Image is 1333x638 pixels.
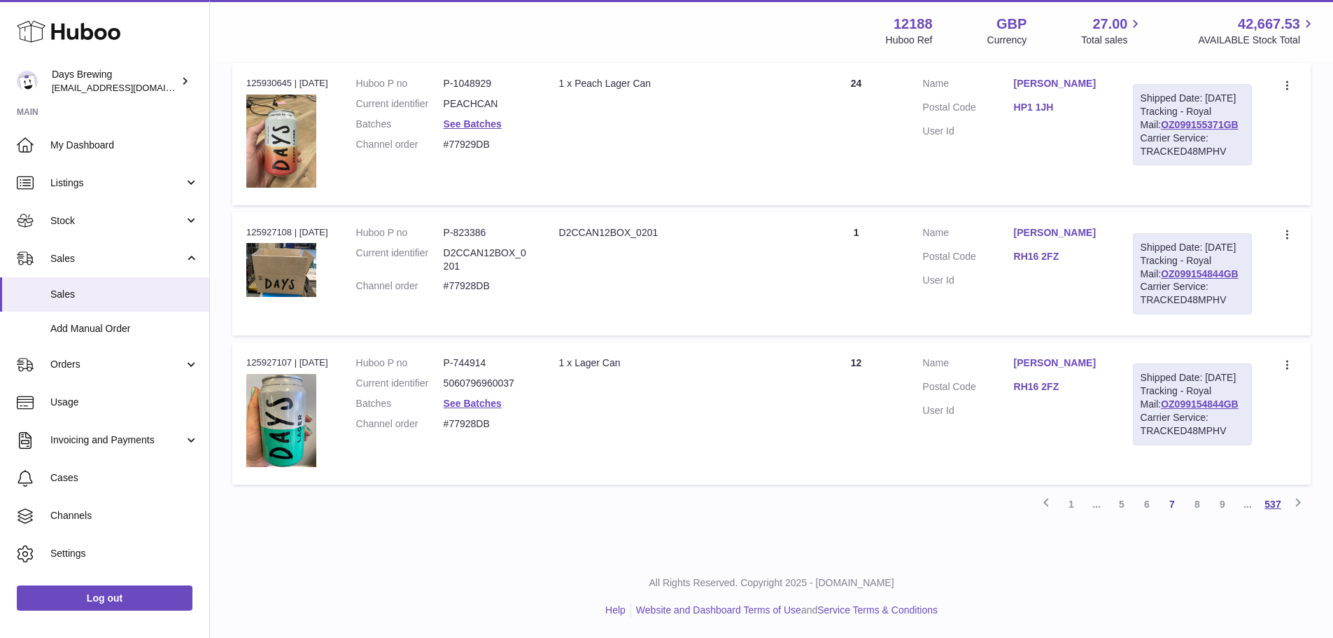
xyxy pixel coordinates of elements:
a: Website and Dashboard Terms of Use [636,604,801,616]
a: 27.00 Total sales [1081,15,1143,47]
dt: Batches [356,397,444,410]
img: 121881680514645.jpg [246,374,316,467]
div: 125927107 | [DATE] [246,356,328,369]
a: Log out [17,585,192,611]
dd: #77928DB [444,417,531,431]
dt: Current identifier [356,97,444,111]
a: [PERSON_NAME] [1014,77,1105,90]
a: 6 [1134,492,1159,517]
a: HP1 1JH [1014,101,1105,114]
span: Add Manual Order [50,322,199,335]
dt: Postal Code [923,101,1014,118]
div: Huboo Ref [886,34,933,47]
span: Sales [50,252,184,265]
span: Total sales [1081,34,1143,47]
dt: Channel order [356,417,444,431]
td: 24 [804,63,909,205]
a: RH16 2FZ [1014,250,1105,263]
a: 9 [1210,492,1235,517]
a: 5 [1109,492,1134,517]
div: Shipped Date: [DATE] [1141,92,1244,105]
a: 7 [1159,492,1185,517]
span: Orders [50,358,184,371]
span: 27.00 [1092,15,1127,34]
div: Carrier Service: TRACKED48MPHV [1141,280,1244,307]
span: Stock [50,214,184,228]
dd: P-744914 [444,356,531,370]
a: 1 [1059,492,1084,517]
span: Sales [50,288,199,301]
a: OZ099155371GB [1161,119,1239,130]
a: RH16 2FZ [1014,380,1105,394]
dt: Channel order [356,138,444,151]
dd: P-1048929 [444,77,531,90]
dt: Huboo P no [356,226,444,240]
div: Tracking - Royal Mail: [1133,363,1252,445]
li: and [631,604,938,617]
a: 537 [1260,492,1285,517]
span: 42,667.53 [1238,15,1300,34]
span: Usage [50,396,199,409]
span: Listings [50,176,184,190]
span: Invoicing and Payments [50,434,184,447]
span: Channels [50,509,199,522]
dt: Postal Code [923,380,1014,397]
dt: Postal Code [923,250,1014,267]
dt: Current identifier [356,247,444,273]
span: Settings [50,547,199,560]
dt: Huboo P no [356,356,444,370]
a: See Batches [444,118,502,130]
a: Service Terms & Conditions [817,604,938,616]
dt: Name [923,356,1014,373]
dt: Channel order [356,279,444,293]
div: 1 x Lager Can [559,356,790,370]
a: 8 [1185,492,1210,517]
div: Currency [987,34,1027,47]
div: Days Brewing [52,68,178,95]
strong: GBP [996,15,1027,34]
div: Shipped Date: [DATE] [1141,371,1244,384]
strong: 12188 [894,15,933,34]
div: Tracking - Royal Mail: [1133,233,1252,314]
img: 121881752054052.jpg [246,95,316,188]
dt: User Id [923,404,1014,417]
span: ... [1084,492,1109,517]
dt: Name [923,77,1014,94]
span: [EMAIL_ADDRESS][DOMAIN_NAME] [52,82,206,93]
dt: Huboo P no [356,77,444,90]
a: 42,667.53 AVAILABLE Stock Total [1198,15,1316,47]
a: [PERSON_NAME] [1014,356,1105,370]
dd: 5060796960037 [444,377,531,390]
dt: Batches [356,118,444,131]
img: 121881710868712.png [246,243,316,297]
dt: User Id [923,125,1014,138]
p: All Rights Reserved. Copyright 2025 - [DOMAIN_NAME] [221,576,1322,590]
div: 125927108 | [DATE] [246,226,328,239]
a: See Batches [444,398,502,409]
div: 1 x Peach Lager Can [559,77,790,90]
span: AVAILABLE Stock Total [1198,34,1316,47]
dt: User Id [923,274,1014,287]
div: Shipped Date: [DATE] [1141,241,1244,254]
div: 125930645 | [DATE] [246,77,328,90]
a: OZ099154844GB [1161,268,1239,279]
dd: P-823386 [444,226,531,240]
div: D2CCAN12BOX_0201 [559,226,790,240]
a: [PERSON_NAME] [1014,226,1105,240]
dd: #77929DB [444,138,531,151]
td: 1 [804,212,909,335]
dd: D2CCAN12BOX_0201 [444,247,531,273]
dd: #77928DB [444,279,531,293]
div: Carrier Service: TRACKED48MPHV [1141,411,1244,438]
dt: Name [923,226,1014,243]
img: internalAdmin-12188@internal.huboo.com [17,71,38,92]
td: 12 [804,342,909,485]
dt: Current identifier [356,377,444,390]
a: OZ099154844GB [1161,398,1239,410]
div: Tracking - Royal Mail: [1133,84,1252,165]
span: My Dashboard [50,139,199,152]
dd: PEACHCAN [444,97,531,111]
span: Cases [50,471,199,485]
div: Carrier Service: TRACKED48MPHV [1141,132,1244,158]
span: ... [1235,492,1260,517]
